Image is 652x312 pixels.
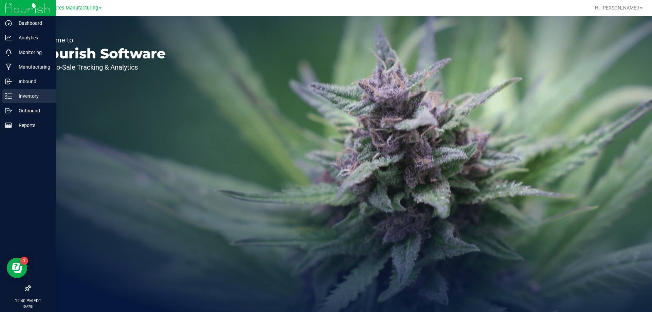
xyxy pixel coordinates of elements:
[5,93,12,99] inline-svg: Inventory
[12,121,53,129] p: Reports
[12,92,53,100] p: Inventory
[12,48,53,56] p: Monitoring
[5,63,12,70] inline-svg: Manufacturing
[37,37,166,43] p: Welcome to
[7,258,27,278] iframe: Resource center
[12,77,53,86] p: Inbound
[12,19,53,27] p: Dashboard
[37,5,98,11] span: Green Acres Manufacturing
[5,34,12,41] inline-svg: Analytics
[5,122,12,129] inline-svg: Reports
[5,49,12,56] inline-svg: Monitoring
[5,20,12,26] inline-svg: Dashboard
[3,304,53,309] p: [DATE]
[5,107,12,114] inline-svg: Outbound
[37,47,166,60] p: Flourish Software
[3,298,53,304] p: 12:40 PM EDT
[20,257,28,265] iframe: Resource center unread badge
[595,5,639,11] span: Hi, [PERSON_NAME]!
[37,64,166,71] p: Seed-to-Sale Tracking & Analytics
[12,63,53,71] p: Manufacturing
[12,34,53,42] p: Analytics
[5,78,12,85] inline-svg: Inbound
[12,107,53,115] p: Outbound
